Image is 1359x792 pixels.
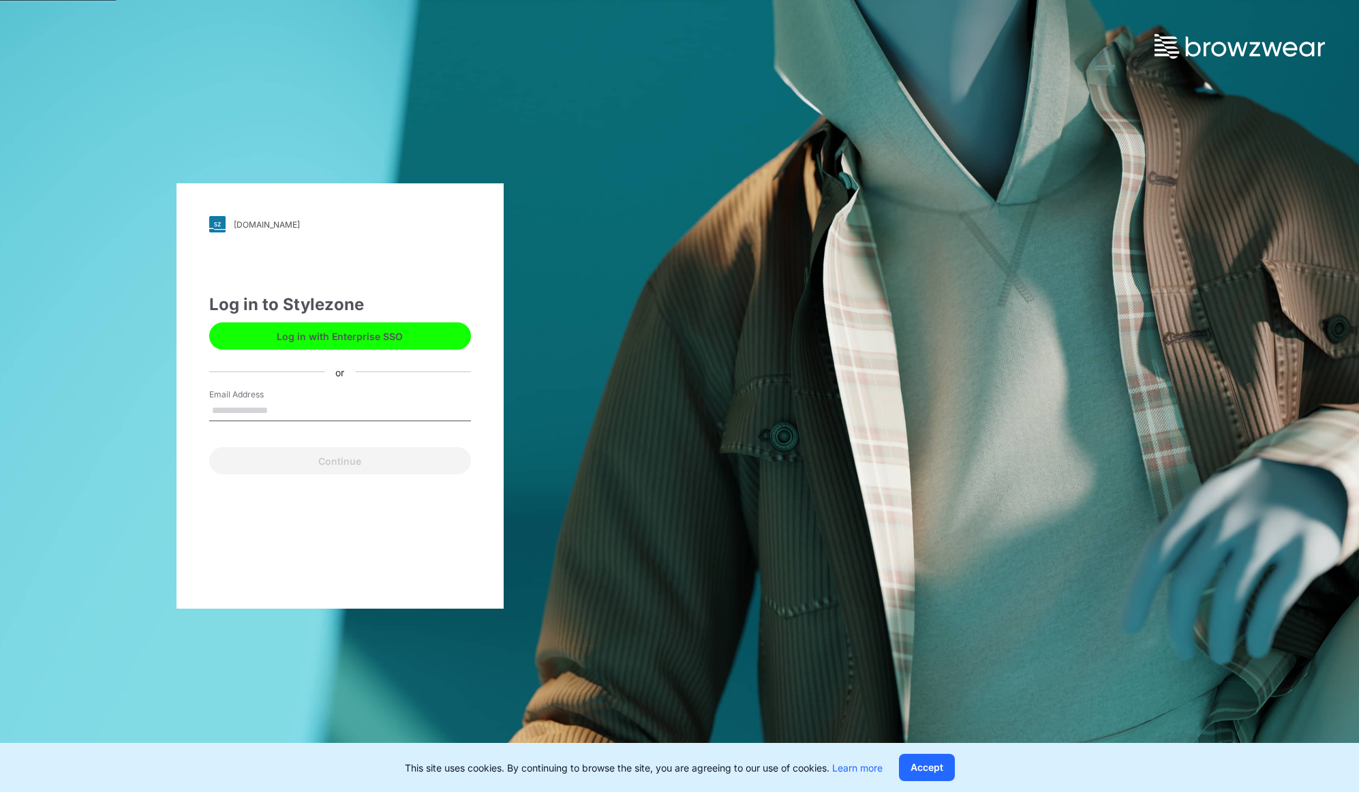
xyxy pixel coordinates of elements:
[1155,34,1325,59] img: browzwear-logo.73288ffb.svg
[324,365,355,379] div: or
[234,219,300,230] div: [DOMAIN_NAME]
[832,762,883,774] a: Learn more
[209,216,471,232] a: [DOMAIN_NAME]
[899,754,955,781] button: Accept
[209,322,471,350] button: Log in with Enterprise SSO
[209,292,471,317] div: Log in to Stylezone
[209,216,226,232] img: svg+xml;base64,PHN2ZyB3aWR0aD0iMjgiIGhlaWdodD0iMjgiIHZpZXdCb3g9IjAgMCAyOCAyOCIgZmlsbD0ibm9uZSIgeG...
[405,761,883,775] p: This site uses cookies. By continuing to browse the site, you are agreeing to our use of cookies.
[209,389,305,401] label: Email Address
